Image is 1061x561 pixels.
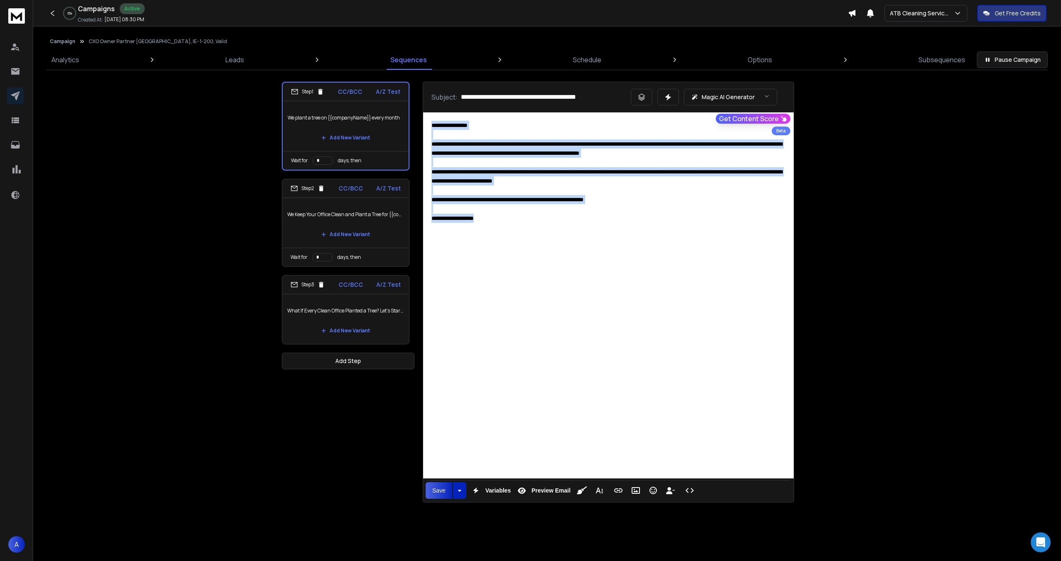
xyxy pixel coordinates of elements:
h1: Campaigns [78,4,115,14]
p: days, then [338,157,361,164]
p: days, then [337,254,361,261]
button: Code View [682,482,698,499]
button: Save [426,482,452,499]
p: 0 % [68,11,72,16]
p: Get Free Credits [995,9,1041,17]
button: Variables [468,482,513,499]
button: Clean HTML [574,482,590,499]
p: Subject: [431,92,458,102]
li: Step2CC/BCCA/Z TestWe Keep Your Office Clean and Plant a Tree for {{companyName}} Every MonthAdd ... [282,179,409,267]
button: More Text [591,482,607,499]
p: CC/BCC [339,184,363,193]
p: Wait for [291,254,308,261]
p: [DATE] 08:30 PM [104,16,144,23]
button: A [8,536,25,553]
p: Sequences [390,55,427,65]
a: Sequences [385,50,432,70]
button: Add New Variant [315,129,377,146]
a: Options [743,50,777,70]
a: Leads [220,50,249,70]
p: Leads [225,55,244,65]
p: A/Z Test [376,184,401,193]
p: What If Every Clean Office Planted a Tree? Let’s Start with Yours [287,299,404,322]
button: Get Free Credits [977,5,1046,22]
a: Subsequences [913,50,970,70]
p: CXO Owner Partner [GEOGRAPHIC_DATA], IE- 1-200, Valid [89,38,227,45]
p: Analytics [51,55,79,65]
p: Magic AI Generator [702,93,755,101]
div: Active [120,3,145,14]
img: logo [8,8,25,24]
p: A/Z Test [376,280,401,289]
span: Variables [484,487,513,494]
li: Step1CC/BCCA/Z TestWe plant a tree on {{companyName}} every monthAdd New VariantWait fordays, then [282,82,409,171]
span: Preview Email [530,487,572,494]
button: Emoticons [645,482,661,499]
button: Pause Campaign [977,51,1048,68]
div: Step 2 [291,185,325,192]
div: Open Intercom Messenger [1031,532,1051,552]
p: A/Z Test [376,88,400,96]
p: Options [748,55,772,65]
p: ATB Cleaning Services [890,9,954,17]
p: Created At: [78,17,103,23]
p: We plant a tree on {{companyName}} every month [288,106,404,129]
p: CC/BCC [339,280,363,289]
div: Beta [772,127,790,135]
button: Insert Image (⌘P) [628,482,644,499]
li: Step3CC/BCCA/Z TestWhat If Every Clean Office Planted a Tree? Let’s Start with YoursAdd New Variant [282,275,409,344]
button: Add New Variant [315,226,377,243]
button: Get Content Score [716,114,790,124]
p: CC/BCC [338,88,362,96]
button: Preview Email [514,482,572,499]
button: Insert Unsubscribe Link [663,482,678,499]
p: Subsequences [918,55,965,65]
button: Add Step [282,353,414,369]
p: Wait for [291,157,308,164]
button: Campaign [50,38,75,45]
p: Schedule [573,55,601,65]
button: Insert Link (⌘K) [610,482,626,499]
p: We Keep Your Office Clean and Plant a Tree for {{companyName}} Every Month [287,203,404,226]
a: Analytics [46,50,84,70]
div: Step 1 [291,88,324,95]
div: Step 3 [291,281,325,288]
button: Magic AI Generator [684,89,777,105]
a: Schedule [568,50,606,70]
button: Add New Variant [315,322,377,339]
